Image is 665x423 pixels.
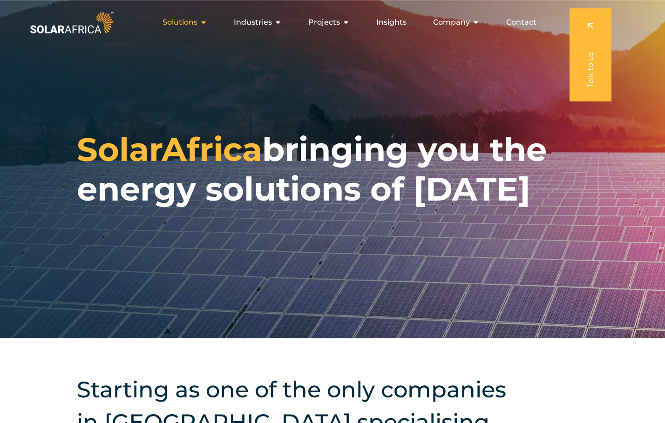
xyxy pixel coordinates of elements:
[77,130,588,209] h1: bringing you the energy solutions of [DATE]
[433,17,470,28] span: Company
[376,17,407,28] a: Insights
[506,17,536,28] a: Contact
[116,13,544,32] div: Menu Toggle
[116,13,544,32] nav: Menu
[77,129,262,169] span: SolarAfrica
[163,17,197,28] span: Solutions
[308,17,340,28] span: Projects
[234,17,272,28] span: Industries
